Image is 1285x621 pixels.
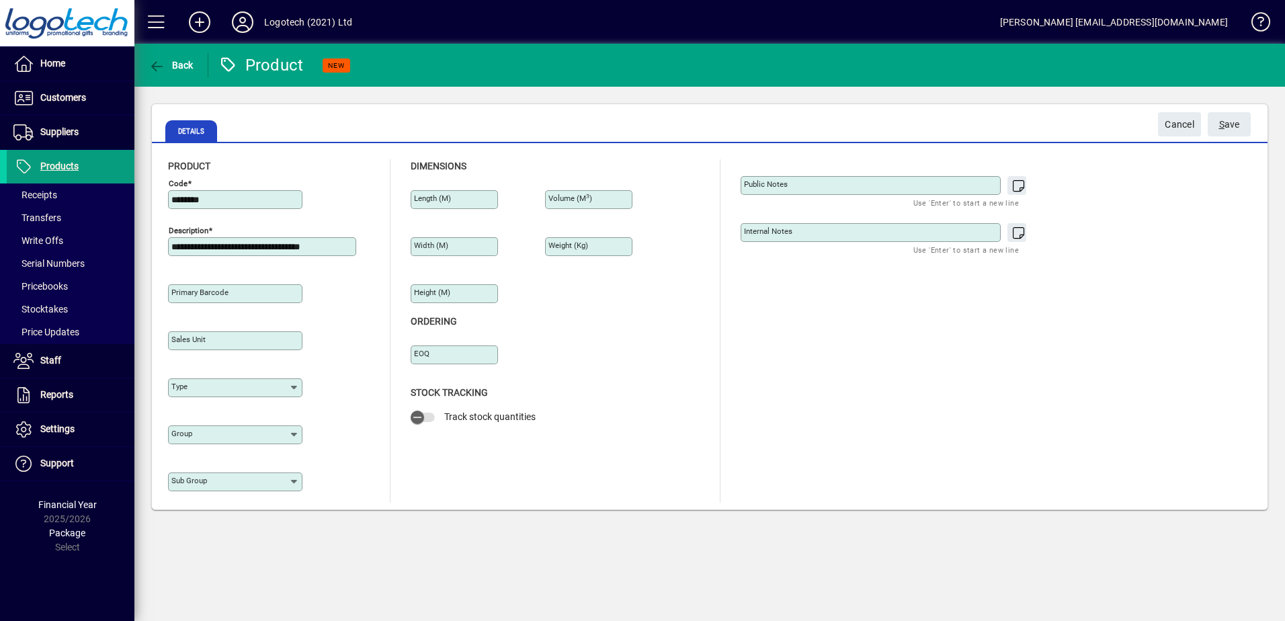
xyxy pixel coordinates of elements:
span: Stock Tracking [411,387,488,398]
button: Cancel [1158,112,1201,136]
span: NEW [328,61,345,70]
mat-label: Weight (Kg) [548,241,588,250]
span: Stocktakes [13,304,68,315]
span: Support [40,458,74,468]
a: Pricebooks [7,275,134,298]
span: Serial Numbers [13,258,85,269]
span: Back [149,60,194,71]
mat-label: Type [171,382,188,391]
mat-label: EOQ [414,349,429,358]
span: Transfers [13,212,61,223]
span: Suppliers [40,126,79,137]
mat-label: Code [169,179,188,188]
a: Staff [7,344,134,378]
mat-hint: Use 'Enter' to start a new line [913,195,1019,210]
mat-label: Sales unit [171,335,206,344]
div: [PERSON_NAME] [EMAIL_ADDRESS][DOMAIN_NAME] [1000,11,1228,33]
a: Reports [7,378,134,412]
span: Customers [40,92,86,103]
a: Stocktakes [7,298,134,321]
span: Financial Year [38,499,97,510]
span: Cancel [1165,114,1194,136]
span: Settings [40,423,75,434]
span: Home [40,58,65,69]
div: Logotech (2021) Ltd [264,11,352,33]
button: Back [145,53,197,77]
sup: 3 [586,193,589,200]
mat-label: Public Notes [744,179,788,189]
span: Write Offs [13,235,63,246]
a: Price Updates [7,321,134,343]
span: Ordering [411,316,457,327]
span: Track stock quantities [444,411,536,422]
mat-label: Height (m) [414,288,450,297]
span: Staff [40,355,61,366]
mat-hint: Use 'Enter' to start a new line [913,242,1019,257]
a: Knowledge Base [1241,3,1268,46]
a: Suppliers [7,116,134,149]
mat-label: Primary barcode [171,288,229,297]
span: S [1219,119,1225,130]
a: Serial Numbers [7,252,134,275]
a: Home [7,47,134,81]
button: Add [178,10,221,34]
a: Customers [7,81,134,115]
span: ave [1219,114,1240,136]
span: Price Updates [13,327,79,337]
span: Details [165,120,217,142]
span: Pricebooks [13,281,68,292]
div: Product [218,54,304,76]
app-page-header-button: Back [134,53,208,77]
mat-label: Sub group [171,476,207,485]
a: Write Offs [7,229,134,252]
button: Save [1208,112,1251,136]
a: Receipts [7,183,134,206]
span: Receipts [13,190,57,200]
span: Reports [40,389,73,400]
mat-label: Width (m) [414,241,448,250]
a: Transfers [7,206,134,229]
span: Package [49,528,85,538]
mat-label: Length (m) [414,194,451,203]
mat-label: Internal Notes [744,226,792,236]
span: Dimensions [411,161,466,171]
button: Profile [221,10,264,34]
mat-label: Description [169,226,208,235]
mat-label: Group [171,429,192,438]
span: Products [40,161,79,171]
a: Settings [7,413,134,446]
span: Product [168,161,210,171]
mat-label: Volume (m ) [548,194,592,203]
a: Support [7,447,134,481]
